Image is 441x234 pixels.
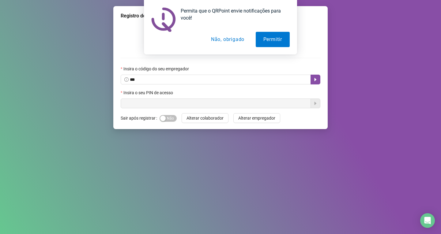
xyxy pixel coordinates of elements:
[151,7,176,32] img: notification icon
[124,77,129,82] span: info-circle
[313,77,318,82] span: caret-right
[233,113,280,123] button: Alterar empregador
[187,115,224,121] span: Alterar colaborador
[176,7,290,21] div: Permita que o QRPoint envie notificações para você!
[121,65,193,72] label: Insira o código do seu empregador
[121,89,177,96] label: Insira o seu PIN de acesso
[420,213,435,228] div: Open Intercom Messenger
[121,113,160,123] label: Sair após registrar
[182,113,228,123] button: Alterar colaborador
[238,115,275,121] span: Alterar empregador
[203,32,252,47] button: Não, obrigado
[256,32,290,47] button: Permitir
